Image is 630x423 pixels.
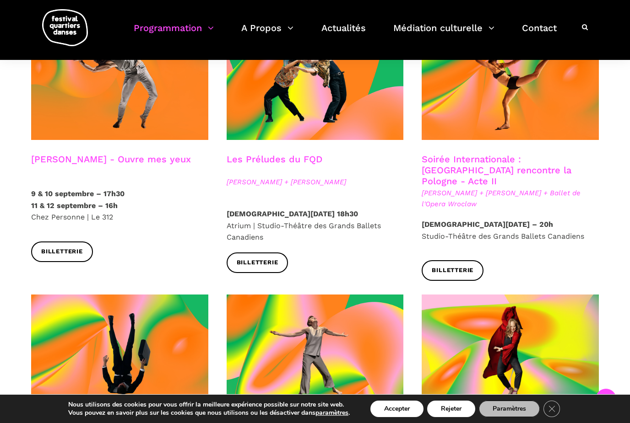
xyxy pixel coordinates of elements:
[241,20,293,47] a: A Propos
[422,187,599,209] span: [PERSON_NAME] + [PERSON_NAME] + Ballet de l'Opera Wroclaw
[370,401,424,417] button: Accepter
[522,20,557,47] a: Contact
[427,401,475,417] button: Rejeter
[315,409,348,417] button: paramètres
[68,409,350,417] p: Vous pouvez en savoir plus sur les cookies que nous utilisons ou les désactiver dans .
[68,401,350,409] p: Nous utilisons des cookies pour vous offrir la meilleure expérience possible sur notre site web.
[479,401,540,417] button: Paramètres
[31,154,191,165] a: [PERSON_NAME] - Ouvre mes yeux
[422,219,599,242] p: Studio-Théâtre des Grands Ballets Canadiens
[321,20,366,47] a: Actualités
[31,241,93,262] a: Billetterie
[543,401,560,417] button: Close GDPR Cookie Banner
[432,266,473,275] span: Billetterie
[227,208,404,243] p: Atrium | Studio-Théâtre des Grands Ballets Canadiens
[227,177,404,187] span: [PERSON_NAME] + [PERSON_NAME]
[422,154,571,187] a: Soirée Internationale : [GEOGRAPHIC_DATA] rencontre la Pologne - Acte II
[41,247,83,257] span: Billetterie
[227,154,322,165] a: Les Préludes du FQD
[422,220,553,229] strong: [DEMOGRAPHIC_DATA][DATE] – 20h
[227,209,358,218] strong: [DEMOGRAPHIC_DATA][DATE] 18h30
[31,188,208,223] p: Chez Personne | Le 312
[422,260,483,281] a: Billetterie
[237,258,278,268] span: Billetterie
[227,252,288,273] a: Billetterie
[31,189,125,210] strong: 9 & 10 septembre – 17h30 11 & 12 septembre – 16h
[42,9,88,46] img: logo-fqd-med
[134,20,214,47] a: Programmation
[393,20,494,47] a: Médiation culturelle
